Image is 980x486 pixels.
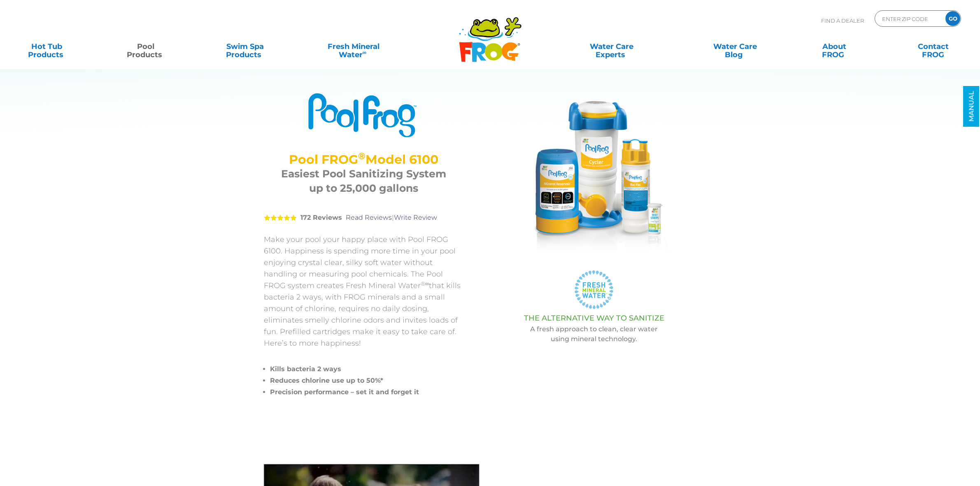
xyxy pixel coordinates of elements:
h3: THE ALTERNATIVE WAY TO SANITIZE [484,314,704,322]
a: Read Reviews [346,214,392,221]
div: | [264,202,463,234]
a: Swim SpaProducts [207,38,284,55]
a: PoolProducts [107,38,184,55]
a: ContactFROG [895,38,972,55]
a: MANUAL [964,86,980,127]
h3: Easiest Pool Sanitizing System up to 25,000 gallons [274,167,453,195]
input: Zip Code Form [881,13,937,25]
span: 5 [264,214,297,221]
li: Kills bacteria 2 ways [270,363,463,375]
a: Write Review [394,214,437,221]
p: Make your pool your happy place with Pool FROG 6100. Happiness is spending more time in your pool... [264,234,463,349]
p: Find A Dealer [821,10,864,31]
h2: Pool FROG Model 6100 [274,152,453,167]
p: A fresh approach to clean, clear water using mineral technology. [484,324,704,344]
a: Water CareBlog [696,38,773,55]
a: AboutFROG [796,38,873,55]
a: Water CareExperts [549,38,674,55]
sup: ∞ [363,49,367,56]
sup: ®∞ [421,280,429,287]
li: Reduces chlorine use up to 50%* [270,375,463,386]
li: Precision performance – set it and forget it [270,386,463,398]
a: Hot TubProducts [8,38,85,55]
input: GO [945,11,960,26]
sup: ® [358,150,365,162]
strong: 172 Reviews [300,214,342,221]
a: Fresh MineralWater∞ [305,38,402,55]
